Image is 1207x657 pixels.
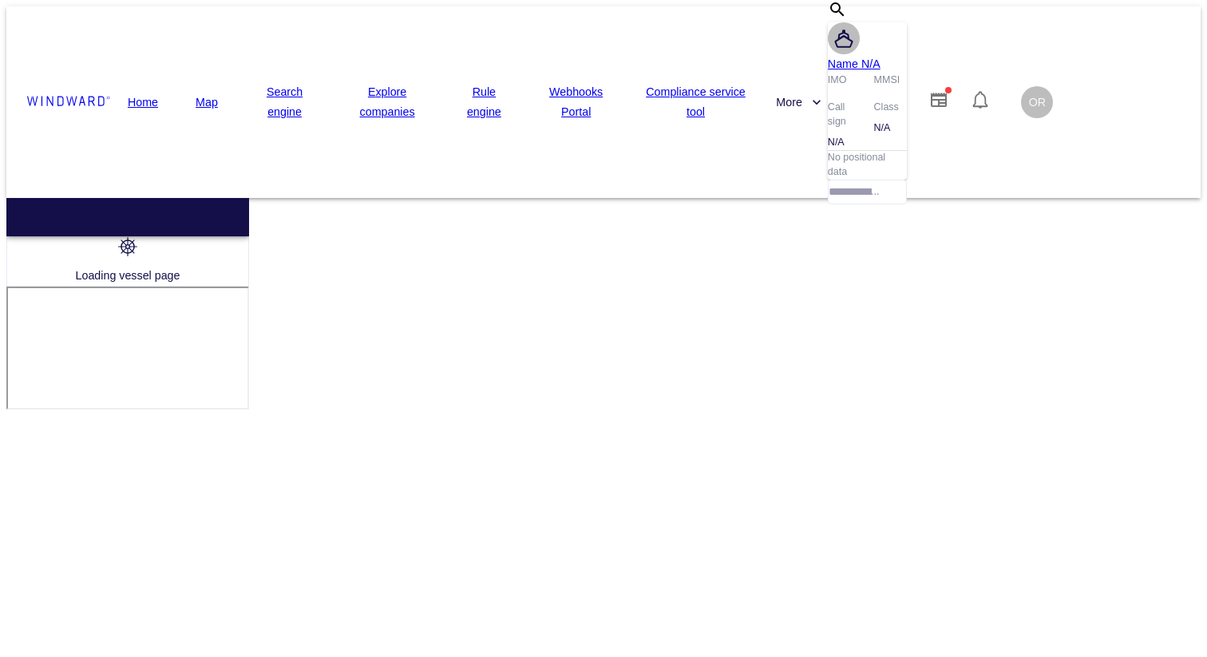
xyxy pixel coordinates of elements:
a: Compliance service tool [641,82,751,122]
p: No positional data [828,151,907,180]
button: Home [117,88,168,117]
p: Call sign [828,101,861,129]
a: Map [196,93,218,113]
span: More [776,93,821,113]
div: Notification center [971,90,990,114]
button: OR [1019,84,1055,121]
a: Webhooks Portal [537,82,615,122]
button: Compliance service tool [635,77,758,127]
div: N/A [874,121,908,136]
p: Class [874,101,899,115]
button: Search engine [245,77,324,127]
button: Rule engine [450,77,518,127]
a: Explore companies [343,82,431,122]
a: Rule engine [457,82,512,122]
p: Loading vessel page [76,266,180,285]
p: MMSI [874,73,900,88]
button: More [770,88,828,117]
button: Webhooks Portal [531,77,622,127]
a: Home [128,93,158,113]
p: IMO [828,73,847,88]
a: Search engine [251,82,318,122]
div: N/A [828,136,861,150]
a: Name N/A [828,54,881,73]
span: OR [1029,96,1046,109]
button: Map [181,88,232,117]
button: Explore companies [337,77,437,127]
